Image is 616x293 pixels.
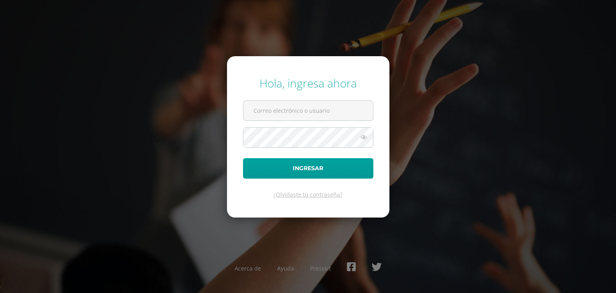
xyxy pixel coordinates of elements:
a: Ayuda [277,265,294,272]
a: Presskit [310,265,331,272]
a: Acerca de [235,265,261,272]
input: Correo electrónico o usuario [243,101,373,120]
a: ¿Olvidaste tu contraseña? [274,191,342,198]
div: Hola, ingresa ahora [243,75,373,91]
button: Ingresar [243,158,373,179]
